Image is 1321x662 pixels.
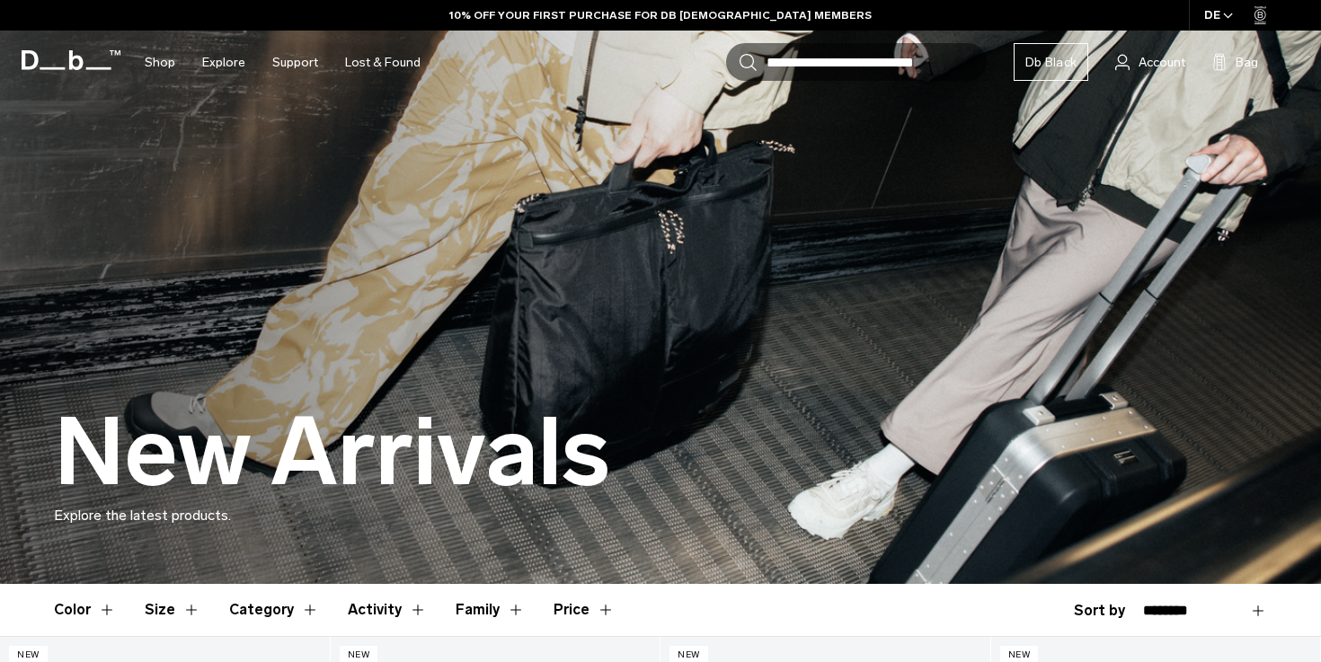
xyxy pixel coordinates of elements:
[131,31,434,94] nav: Main Navigation
[272,31,318,94] a: Support
[54,584,116,636] button: Toggle Filter
[345,31,421,94] a: Lost & Found
[1014,43,1088,81] a: Db Black
[456,584,525,636] button: Toggle Filter
[1236,53,1258,72] span: Bag
[554,584,615,636] button: Toggle Price
[54,505,1267,526] p: Explore the latest products.
[1139,53,1185,72] span: Account
[449,7,872,23] a: 10% OFF YOUR FIRST PURCHASE FOR DB [DEMOGRAPHIC_DATA] MEMBERS
[202,31,245,94] a: Explore
[145,31,175,94] a: Shop
[1115,51,1185,73] a: Account
[1212,51,1258,73] button: Bag
[229,584,319,636] button: Toggle Filter
[54,401,610,505] h1: New Arrivals
[348,584,427,636] button: Toggle Filter
[145,584,200,636] button: Toggle Filter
